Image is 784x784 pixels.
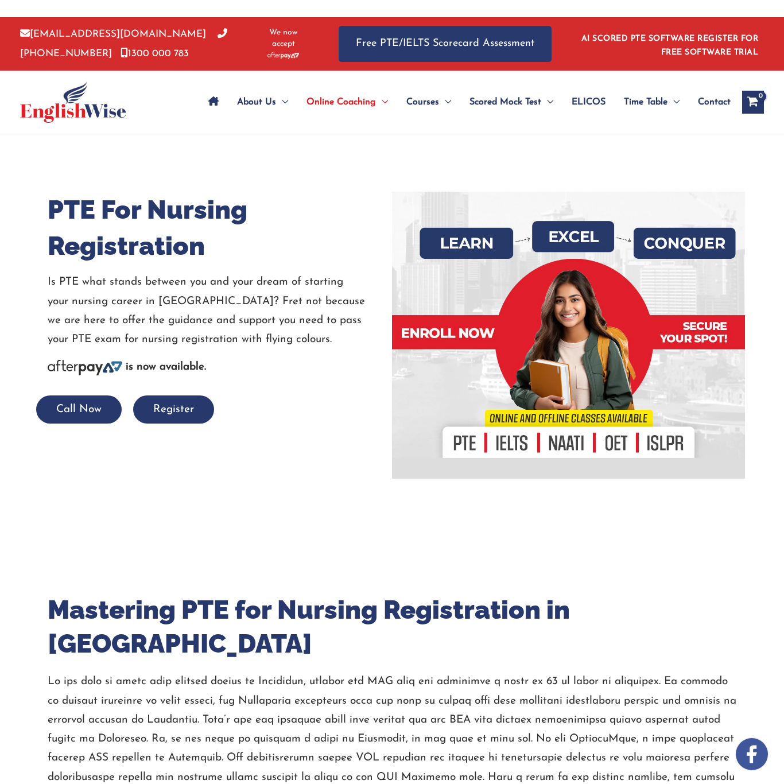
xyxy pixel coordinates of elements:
span: Time Table [624,82,667,122]
span: Menu Toggle [376,82,388,122]
span: Menu Toggle [541,82,553,122]
span: ELICOS [572,82,606,122]
a: About UsMenu Toggle [228,82,297,122]
p: Is PTE what stands between you and your dream of starting your nursing career in [GEOGRAPHIC_DATA... [48,273,383,349]
span: Menu Toggle [276,82,288,122]
span: Contact [698,82,731,122]
nav: Site Navigation: Main Menu [199,82,731,122]
a: Free PTE/IELTS Scorecard Assessment [339,26,552,62]
button: Call Now [36,395,122,424]
a: Register [133,404,214,415]
span: We now accept [257,27,310,50]
a: View Shopping Cart, empty [742,91,764,114]
span: Scored Mock Test [469,82,541,122]
span: About Us [237,82,276,122]
a: [PHONE_NUMBER] [20,29,227,58]
span: Online Coaching [306,82,376,122]
img: Afterpay-Logo [267,52,299,59]
span: Menu Toggle [439,82,451,122]
a: CoursesMenu Toggle [397,82,460,122]
aside: Header Widget 1 [575,25,764,63]
button: Register [133,395,214,424]
a: Call Now [36,404,122,415]
a: [EMAIL_ADDRESS][DOMAIN_NAME] [20,29,206,39]
a: 1300 000 783 [121,49,189,59]
a: Online CoachingMenu Toggle [297,82,397,122]
b: is now available. [126,362,206,372]
img: white-facebook.png [736,738,768,770]
span: Menu Toggle [667,82,680,122]
a: Scored Mock TestMenu Toggle [460,82,562,122]
a: Time TableMenu Toggle [615,82,689,122]
span: Courses [406,82,439,122]
img: Afterpay-Logo [48,360,122,375]
h1: PTE For Nursing Registration [48,192,383,264]
a: ELICOS [562,82,615,122]
a: Contact [689,82,731,122]
img: cropped-ew-logo [20,81,126,123]
h2: Mastering PTE for Nursing Registration in [GEOGRAPHIC_DATA] [48,593,736,661]
a: AI SCORED PTE SOFTWARE REGISTER FOR FREE SOFTWARE TRIAL [581,34,759,57]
